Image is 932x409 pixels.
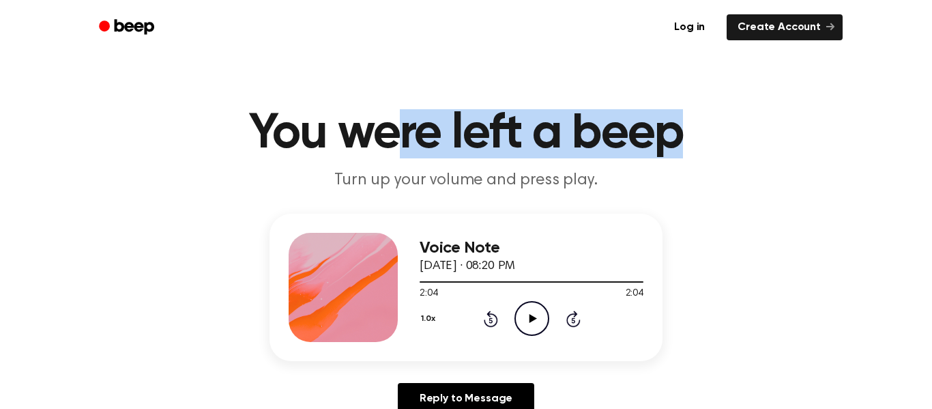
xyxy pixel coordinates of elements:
button: 1.0x [420,307,440,330]
span: [DATE] · 08:20 PM [420,260,515,272]
p: Turn up your volume and press play. [204,169,728,192]
a: Beep [89,14,166,41]
span: 2:04 [626,287,643,301]
a: Create Account [727,14,843,40]
span: 2:04 [420,287,437,301]
h3: Voice Note [420,239,643,257]
h1: You were left a beep [117,109,815,158]
a: Log in [660,12,718,43]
